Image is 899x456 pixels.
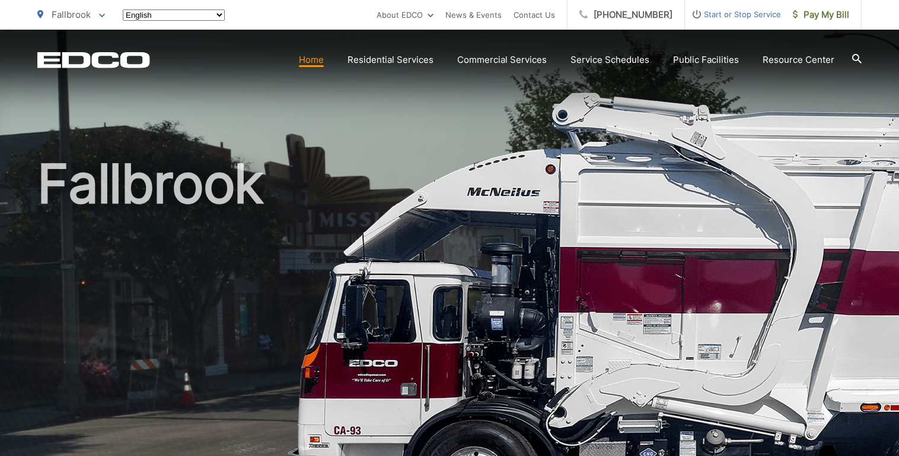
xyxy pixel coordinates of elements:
[457,53,547,67] a: Commercial Services
[348,53,433,67] a: Residential Services
[123,9,225,21] select: Select a language
[514,8,555,22] a: Contact Us
[377,8,433,22] a: About EDCO
[793,8,849,22] span: Pay My Bill
[673,53,739,67] a: Public Facilities
[52,9,91,20] span: Fallbrook
[445,8,502,22] a: News & Events
[763,53,834,67] a: Resource Center
[37,52,150,68] a: EDCD logo. Return to the homepage.
[299,53,324,67] a: Home
[570,53,649,67] a: Service Schedules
